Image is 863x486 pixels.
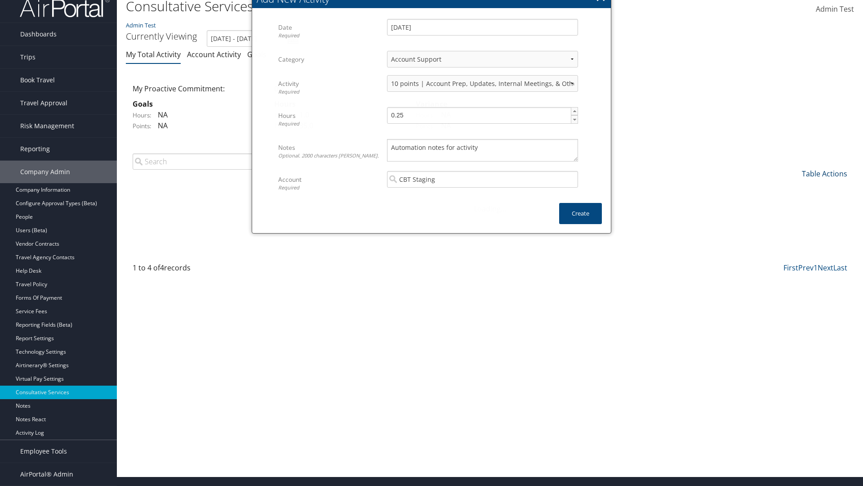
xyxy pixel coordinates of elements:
label: Activity [278,75,380,100]
span: Book Travel [20,69,55,91]
a: Prev [798,263,814,273]
span: Risk Management [20,115,74,137]
button: Create [559,203,602,224]
a: Table Actions [802,169,847,179]
a: Next [818,263,833,273]
a: Account Activity [187,49,241,59]
label: Date [278,19,380,44]
a: First [783,263,798,273]
strong: Goals [133,99,153,109]
input: [DATE] - [DATE] [207,30,301,47]
span: Admin Test [816,4,854,14]
span: Company Admin [20,161,70,183]
div: Loading... [133,193,847,214]
a: Last [833,263,847,273]
input: Search [133,153,301,170]
label: Notes [278,139,380,164]
span: Reporting [20,138,50,160]
label: Hours: [133,111,151,120]
div: 1 to 4 of records [133,262,301,278]
div: Required [278,120,380,128]
a: Goals [247,49,267,59]
span: ▲ [571,108,578,115]
span: Employee Tools [20,440,67,463]
div: Required [278,32,380,40]
div: Required [278,88,380,96]
label: Points: [133,121,151,130]
a: Admin Test [126,21,156,29]
span: NA [153,110,168,120]
a: My Total Activity [126,49,181,59]
span: NA [153,121,168,130]
span: ▼ [571,116,578,123]
input: Search Accounts [387,171,578,188]
div: Required [278,184,380,192]
label: Category [278,51,380,68]
div: Optional. 2000 characters [PERSON_NAME]. [278,152,380,160]
span: Trips [20,46,36,68]
span: Dashboards [20,23,57,45]
label: Account [278,171,380,196]
h3: Currently Viewing [126,30,197,42]
span: AirPortal® Admin [20,463,73,486]
div: My Proactive Commitment: [126,83,267,94]
label: Hours [278,107,380,132]
a: 1 [814,263,818,273]
span: 4 [160,263,164,273]
span: Travel Approval [20,92,67,114]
